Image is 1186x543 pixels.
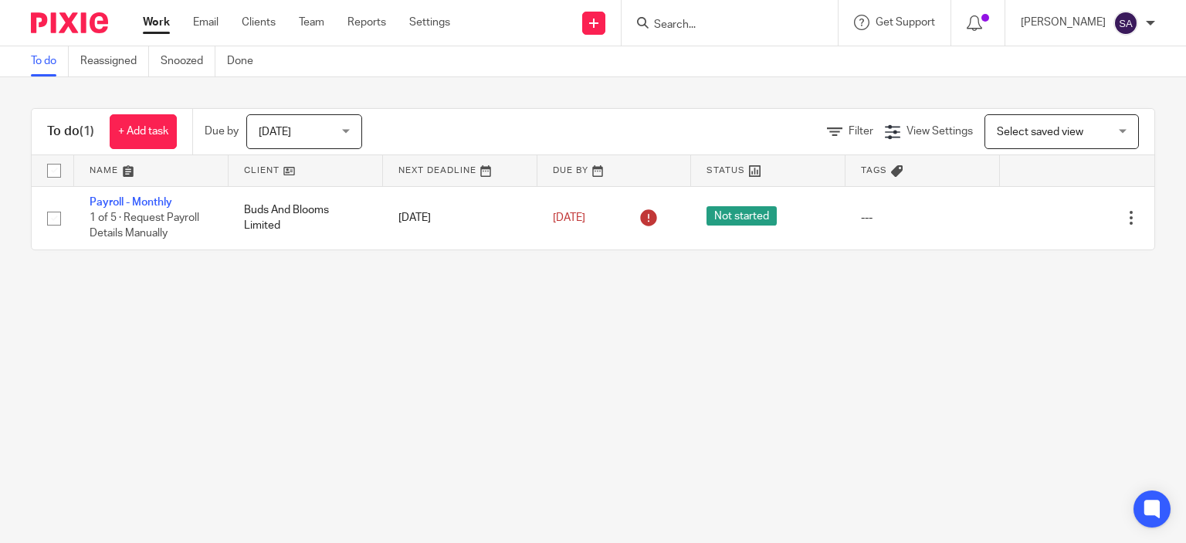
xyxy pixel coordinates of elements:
[861,166,887,175] span: Tags
[80,125,94,137] span: (1)
[229,186,383,249] td: Buds And Blooms Limited
[409,15,450,30] a: Settings
[1021,15,1106,30] p: [PERSON_NAME]
[299,15,324,30] a: Team
[1113,11,1138,36] img: svg%3E
[90,212,199,239] span: 1 of 5 · Request Payroll Details Manually
[47,124,94,140] h1: To do
[259,127,291,137] span: [DATE]
[997,127,1083,137] span: Select saved view
[553,212,585,223] span: [DATE]
[242,15,276,30] a: Clients
[31,46,69,76] a: To do
[383,186,537,249] td: [DATE]
[205,124,239,139] p: Due by
[652,19,791,32] input: Search
[110,114,177,149] a: + Add task
[193,15,219,30] a: Email
[31,12,108,33] img: Pixie
[90,197,172,208] a: Payroll - Monthly
[347,15,386,30] a: Reports
[876,17,935,28] span: Get Support
[707,206,777,226] span: Not started
[80,46,149,76] a: Reassigned
[861,210,984,226] div: ---
[161,46,215,76] a: Snoozed
[227,46,265,76] a: Done
[849,126,873,137] span: Filter
[906,126,973,137] span: View Settings
[143,15,170,30] a: Work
